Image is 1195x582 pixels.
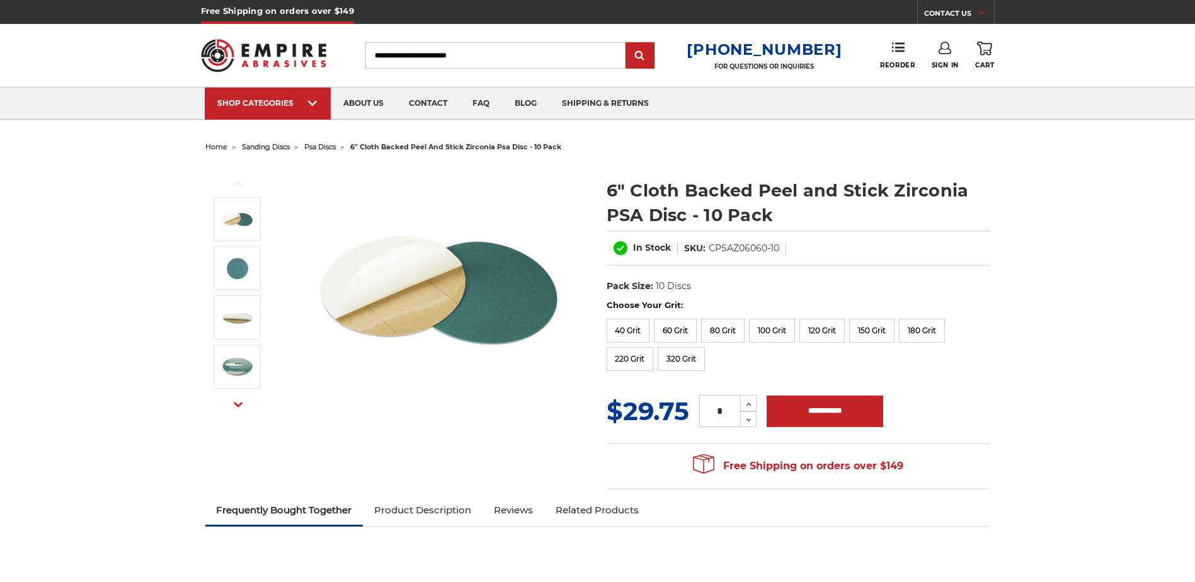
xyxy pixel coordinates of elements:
[607,299,990,312] label: Choose Your Grit:
[975,61,994,69] span: Cart
[483,496,544,524] a: Reviews
[217,98,318,108] div: SHOP CATEGORIES
[460,88,502,120] a: faq
[607,280,653,293] dt: Pack Size:
[205,142,227,151] a: home
[350,142,561,151] span: 6" cloth backed peel and stick zirconia psa disc - 10 pack
[549,88,661,120] a: shipping & returns
[627,43,653,69] input: Submit
[975,42,994,69] a: Cart
[656,280,691,293] dd: 10 Discs
[633,242,671,253] span: In Stock
[687,62,842,71] p: FOR QUESTIONS OR INQUIRIES
[222,351,253,382] img: zirconia alumina 10 pack cloth backed psa sanding disc
[544,496,650,524] a: Related Products
[223,391,253,418] button: Next
[242,142,290,151] a: sanding discs
[709,242,779,255] dd: CPSAZ06060-10
[205,496,363,524] a: Frequently Bought Together
[502,88,549,120] a: blog
[222,302,253,333] img: peel and stick sanding disc
[607,396,689,426] span: $29.75
[932,61,959,69] span: Sign In
[396,88,460,120] a: contact
[304,142,336,151] a: psa discs
[222,253,253,284] img: 6" cloth backed zirconia psa disc peel and stick
[880,61,915,69] span: Reorder
[331,88,396,120] a: about us
[313,165,565,417] img: Zirc Peel and Stick cloth backed PSA discs
[607,178,990,227] h1: 6" Cloth Backed Peel and Stick Zirconia PSA Disc - 10 Pack
[687,40,842,59] a: [PHONE_NUMBER]
[201,31,327,80] img: Empire Abrasives
[222,203,253,235] img: Zirc Peel and Stick cloth backed PSA discs
[684,242,706,255] dt: SKU:
[880,42,915,69] a: Reorder
[363,496,483,524] a: Product Description
[693,454,903,479] span: Free Shipping on orders over $149
[223,170,253,197] button: Previous
[924,6,994,24] a: CONTACT US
